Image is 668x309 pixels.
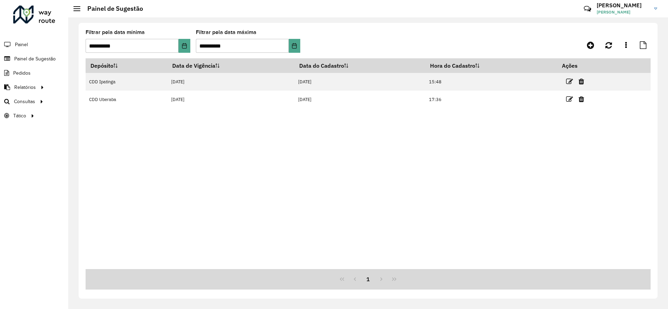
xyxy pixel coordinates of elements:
[597,9,649,15] span: [PERSON_NAME]
[86,91,167,108] td: CDD Uberaba
[80,5,143,12] h2: Painel de Sugestão
[597,2,649,9] h3: [PERSON_NAME]
[579,94,584,104] a: Excluir
[294,91,425,108] td: [DATE]
[289,39,300,53] button: Choose Date
[425,73,557,91] td: 15:48
[13,69,31,77] span: Pedidos
[361,273,375,286] button: 1
[178,39,190,53] button: Choose Date
[14,84,36,91] span: Relatórios
[580,1,595,16] a: Contato Rápido
[86,58,167,73] th: Depósito
[86,28,145,36] label: Filtrar pela data mínima
[425,91,557,108] td: 17:36
[425,58,557,73] th: Hora do Cadastro
[566,77,573,86] a: Editar
[557,58,599,73] th: Ações
[566,94,573,104] a: Editar
[14,55,56,62] span: Painel de Sugestão
[167,58,294,73] th: Data de Vigência
[579,77,584,86] a: Excluir
[294,73,425,91] td: [DATE]
[15,41,28,48] span: Painel
[86,73,167,91] td: CDD Ipatinga
[167,91,294,108] td: [DATE]
[294,58,425,73] th: Data do Cadastro
[196,28,256,36] label: Filtrar pela data máxima
[14,98,35,105] span: Consultas
[167,73,294,91] td: [DATE]
[13,112,26,119] span: Tático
